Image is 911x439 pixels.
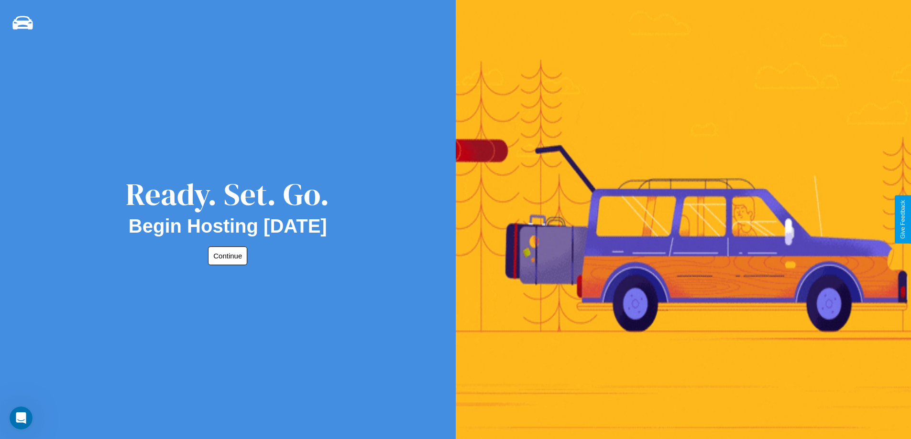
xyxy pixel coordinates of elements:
[10,407,33,429] iframe: Intercom live chat
[208,246,247,265] button: Continue
[129,215,327,237] h2: Begin Hosting [DATE]
[126,173,329,215] div: Ready. Set. Go.
[900,200,906,239] div: Give Feedback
